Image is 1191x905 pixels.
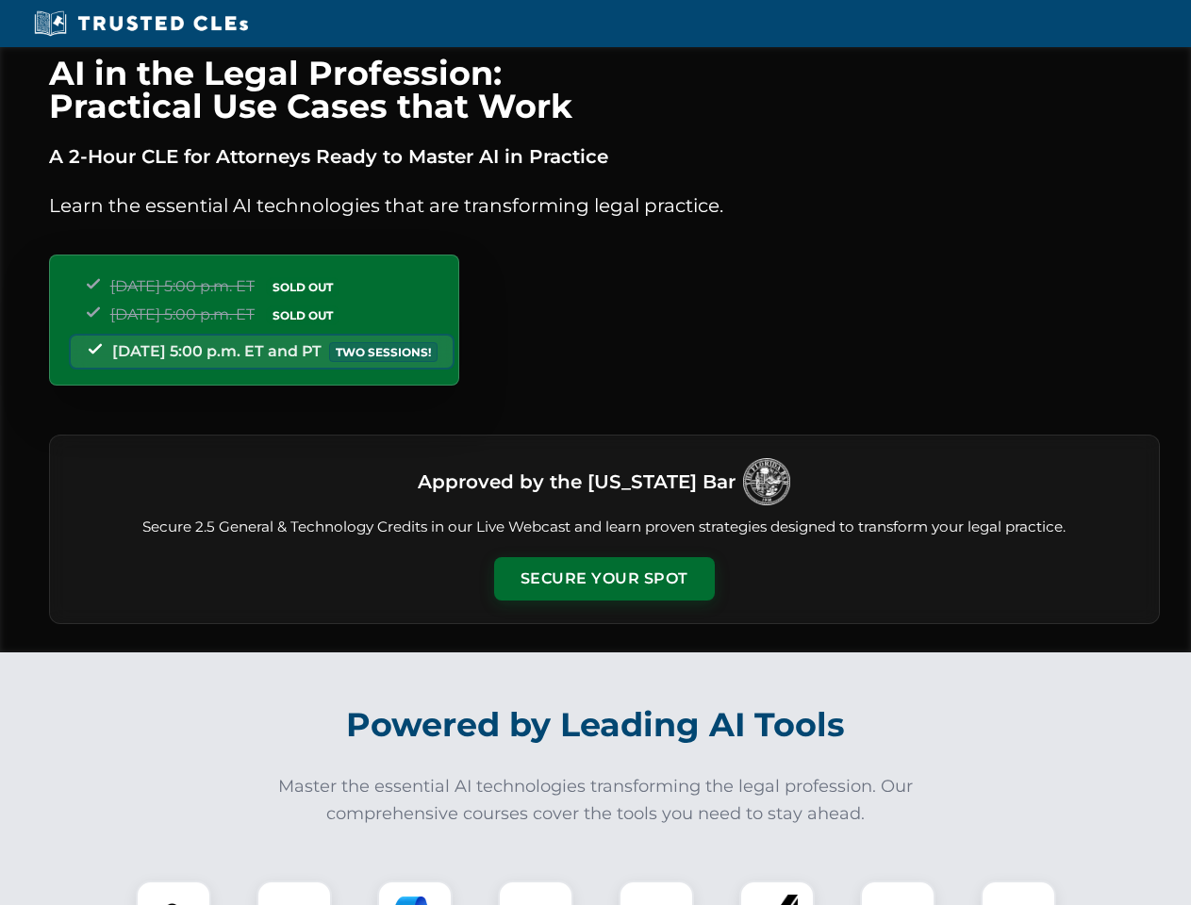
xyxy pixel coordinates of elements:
span: SOLD OUT [266,305,339,325]
img: Logo [743,458,790,505]
p: Master the essential AI technologies transforming the legal profession. Our comprehensive courses... [266,773,926,828]
p: Secure 2.5 General & Technology Credits in our Live Webcast and learn proven strategies designed ... [73,517,1136,538]
span: [DATE] 5:00 p.m. ET [110,305,255,323]
img: Trusted CLEs [28,9,254,38]
h3: Approved by the [US_STATE] Bar [418,465,736,499]
button: Secure Your Spot [494,557,715,601]
h2: Powered by Leading AI Tools [74,692,1118,758]
p: Learn the essential AI technologies that are transforming legal practice. [49,190,1160,221]
h1: AI in the Legal Profession: Practical Use Cases that Work [49,57,1160,123]
span: [DATE] 5:00 p.m. ET [110,277,255,295]
span: SOLD OUT [266,277,339,297]
p: A 2-Hour CLE for Attorneys Ready to Master AI in Practice [49,141,1160,172]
